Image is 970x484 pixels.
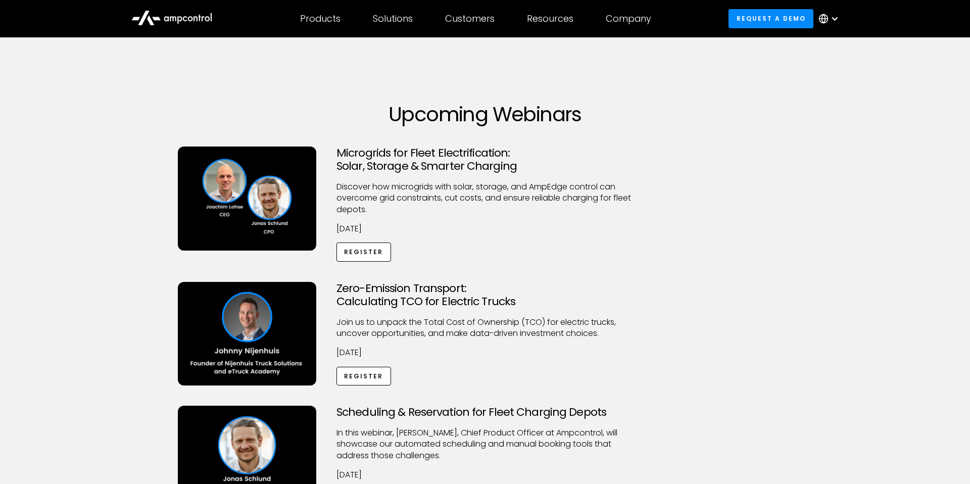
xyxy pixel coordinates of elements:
[336,427,634,461] p: ​In this webinar, [PERSON_NAME], Chief Product Officer at Ampcontrol, will showcase our automated...
[606,13,651,24] div: Company
[336,347,634,358] p: [DATE]
[729,9,813,28] a: Request a demo
[336,147,634,173] h3: Microgrids for Fleet Electrification: Solar, Storage & Smarter Charging
[373,13,413,24] div: Solutions
[336,181,634,215] p: Discover how microgrids with solar, storage, and AmpEdge control can overcome grid constraints, c...
[300,13,341,24] div: Products
[336,223,634,234] p: [DATE]
[336,317,634,340] p: Join us to unpack the Total Cost of Ownership (TCO) for electric trucks, uncover opportunities, a...
[445,13,495,24] div: Customers
[336,406,634,419] h3: Scheduling & Reservation for Fleet Charging Depots
[336,243,391,261] a: Register
[336,367,391,385] a: Register
[178,102,792,126] h1: Upcoming Webinars
[336,469,634,480] p: [DATE]
[336,282,634,309] h3: Zero-Emission Transport: Calculating TCO for Electric Trucks
[527,13,573,24] div: Resources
